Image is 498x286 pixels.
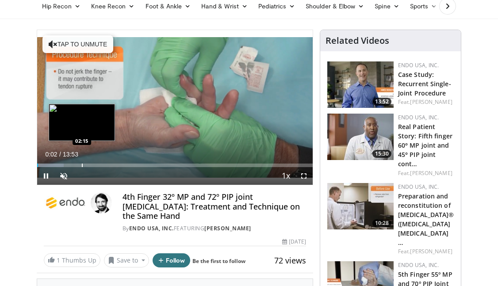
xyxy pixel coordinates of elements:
img: Endo USA, Inc. [44,192,87,214]
span: 15:30 [372,150,391,158]
a: [PERSON_NAME] [410,248,452,255]
a: [PERSON_NAME] [410,169,452,177]
div: Feat. [398,169,454,177]
img: 55d69904-dd48-4cb8-9c2d-9fd278397143.150x105_q85_crop-smart_upscale.jpg [327,114,394,160]
span: 1 [57,256,60,264]
a: Real Patient Story: Fifth finger 60° MP joint and 45° PIP joint cont… [398,122,452,168]
div: [DATE] [282,238,306,246]
span: 0:02 [45,151,57,158]
a: 1 Thumbs Up [44,253,100,267]
img: c40faede-6d95-4fee-a212-47eaa49b4c2e.150x105_q85_crop-smart_upscale.jpg [327,61,394,108]
img: ab89541e-13d0-49f0-812b-38e61ef681fd.150x105_q85_crop-smart_upscale.jpg [327,183,394,229]
a: [PERSON_NAME] [410,98,452,106]
a: Endo USA, Inc. [398,61,439,69]
button: Fullscreen [295,167,313,185]
a: 15:30 [327,114,394,160]
img: image.jpeg [49,104,115,141]
div: By FEATURING [123,225,306,233]
a: Preparation and reconstitution of [MEDICAL_DATA]® ([MEDICAL_DATA] [MEDICAL_DATA] … [398,192,454,247]
span: 10:28 [372,219,391,227]
div: Progress Bar [37,164,313,167]
h4: 4th Finger 32º MP and 72º PIP joint [MEDICAL_DATA]: Treatment and Technique on the Same Hand [123,192,306,221]
img: Avatar [91,192,112,214]
span: 72 views [274,255,306,266]
a: Endo USA, Inc. [129,225,174,232]
a: Case Study: Recurrent Single-Joint Procedure [398,70,451,97]
a: Endo USA, Inc. [398,261,439,269]
a: Endo USA, Inc. [398,183,439,191]
button: Save to [104,253,149,267]
span: / [59,151,61,158]
a: Endo USA, Inc. [398,114,439,121]
button: Follow [153,253,191,267]
button: Playback Rate [277,167,295,185]
a: 13:52 [327,61,394,108]
a: [PERSON_NAME] [204,225,251,232]
a: 10:28 [327,183,394,229]
span: 13:52 [372,98,391,106]
button: Tap to unmute [42,35,113,53]
span: 13:53 [63,151,78,158]
button: Unmute [55,167,73,185]
div: Feat. [398,98,454,106]
div: Feat. [398,248,454,255]
button: Pause [37,167,55,185]
h4: Related Videos [326,35,389,46]
video-js: Video Player [37,30,313,185]
a: Be the first to follow [192,257,245,265]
